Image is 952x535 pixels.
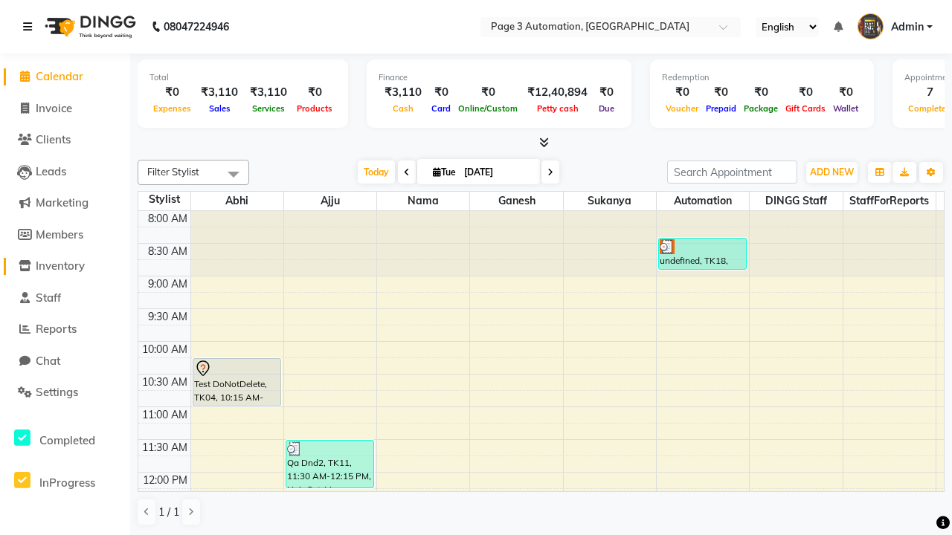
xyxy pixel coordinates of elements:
[145,276,190,292] div: 9:00 AM
[36,195,89,210] span: Marketing
[4,100,126,117] a: Invoice
[470,192,562,210] span: Ganesh
[145,309,190,325] div: 9:30 AM
[667,160,797,184] input: Search Appointment
[429,166,460,178] span: Tue
[358,160,395,184] span: Today
[4,132,126,149] a: Clients
[662,103,702,114] span: Voucher
[460,161,534,184] input: 2025-09-02
[662,84,702,101] div: ₹0
[139,342,190,357] div: 10:00 AM
[843,192,936,210] span: StaffForReports
[149,71,336,84] div: Total
[139,440,190,455] div: 11:30 AM
[36,322,77,336] span: Reports
[36,69,83,83] span: Calendar
[702,84,740,101] div: ₹0
[740,103,782,114] span: Package
[662,71,862,84] div: Redemption
[248,103,289,114] span: Services
[36,291,61,305] span: Staff
[286,441,373,487] div: Qa Dnd2, TK11, 11:30 AM-12:15 PM, Hair Cut-Men
[36,164,66,178] span: Leads
[428,103,454,114] span: Card
[145,211,190,227] div: 8:00 AM
[158,505,179,520] span: 1 / 1
[594,84,620,101] div: ₹0
[39,476,95,490] span: InProgress
[810,166,854,178] span: ADD NEW
[145,244,190,259] div: 8:30 AM
[38,6,140,48] img: logo
[454,84,521,101] div: ₹0
[36,132,71,146] span: Clients
[4,227,126,244] a: Members
[4,68,126,85] a: Calendar
[193,359,280,406] div: Test DoNotDelete, TK04, 10:15 AM-11:00 AM, Hair Cut-Men
[138,192,190,207] div: Stylist
[4,163,126,181] a: Leads
[702,103,740,114] span: Prepaid
[782,84,829,101] div: ₹0
[36,385,78,399] span: Settings
[379,71,620,84] div: Finance
[139,407,190,423] div: 11:00 AM
[829,84,862,101] div: ₹0
[284,192,376,210] span: Ajju
[4,384,126,401] a: Settings
[205,103,234,114] span: Sales
[36,227,83,241] span: Members
[39,433,95,447] span: Completed
[595,103,618,114] span: Due
[195,84,244,101] div: ₹3,110
[164,6,229,48] b: 08047224946
[806,162,858,183] button: ADD NEW
[140,473,190,488] div: 12:00 PM
[149,103,195,114] span: Expenses
[379,84,428,101] div: ₹3,110
[891,19,924,35] span: Admin
[4,290,126,307] a: Staff
[139,374,190,390] div: 10:30 AM
[454,103,521,114] span: Online/Custom
[4,321,126,338] a: Reports
[36,259,85,273] span: Inventory
[657,192,749,210] span: Automation
[740,84,782,101] div: ₹0
[521,84,594,101] div: ₹12,40,894
[36,101,72,115] span: Invoice
[4,353,126,370] a: Chat
[858,13,884,39] img: Admin
[389,103,417,114] span: Cash
[191,192,283,210] span: Abhi
[564,192,656,210] span: Sukanya
[293,84,336,101] div: ₹0
[750,192,842,210] span: DINGG Staff
[4,195,126,212] a: Marketing
[782,103,829,114] span: Gift Cards
[659,239,746,269] div: undefined, TK18, 08:25 AM-08:55 AM, Hair cut Below 12 years (Boy)
[36,354,60,368] span: Chat
[829,103,862,114] span: Wallet
[377,192,469,210] span: Nama
[4,258,126,275] a: Inventory
[293,103,336,114] span: Products
[147,166,199,178] span: Filter Stylist
[533,103,582,114] span: Petty cash
[244,84,293,101] div: ₹3,110
[428,84,454,101] div: ₹0
[149,84,195,101] div: ₹0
